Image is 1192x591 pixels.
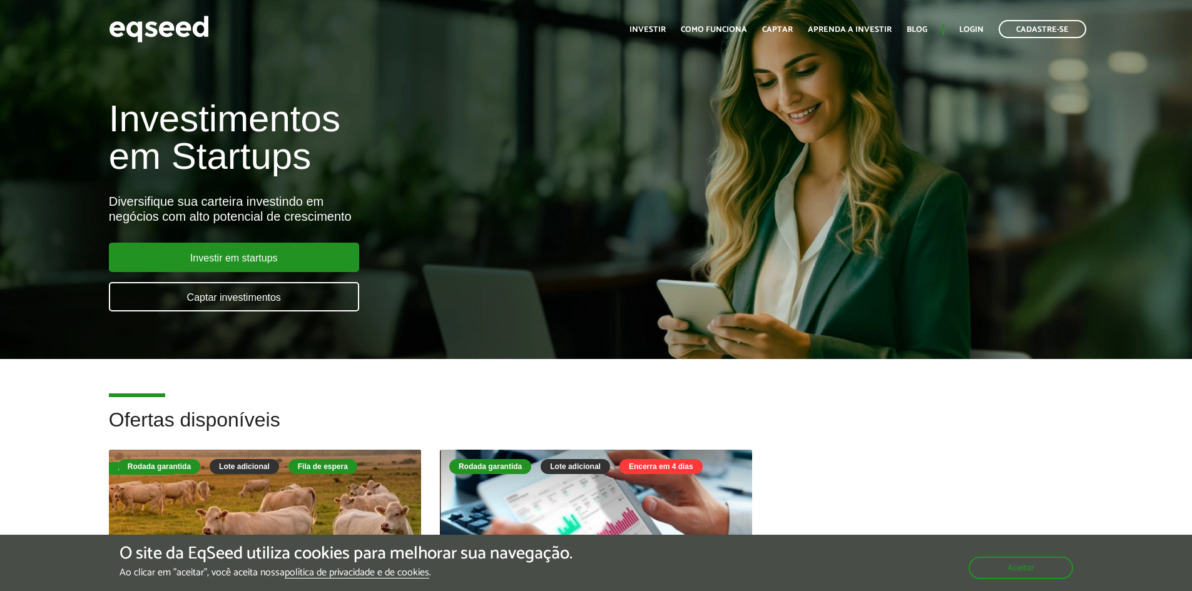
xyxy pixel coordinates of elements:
[210,459,279,474] div: Lote adicional
[681,26,747,34] a: Como funciona
[969,557,1073,579] button: Aceitar
[109,13,209,46] img: EqSeed
[907,26,927,34] a: Blog
[109,462,179,475] div: Fila de espera
[629,26,666,34] a: Investir
[449,459,531,474] div: Rodada garantida
[109,243,359,272] a: Investir em startups
[619,459,703,474] div: Encerra em 4 dias
[808,26,892,34] a: Aprenda a investir
[999,20,1086,38] a: Cadastre-se
[109,194,686,224] div: Diversifique sua carteira investindo em negócios com alto potencial de crescimento
[109,282,359,311] a: Captar investimentos
[285,568,429,578] a: política de privacidade e de cookies
[118,459,200,474] div: Rodada garantida
[120,567,573,578] p: Ao clicar em "aceitar", você aceita nossa .
[288,459,357,474] div: Fila de espera
[541,459,610,474] div: Lote adicional
[762,26,793,34] a: Captar
[109,409,1084,450] h2: Ofertas disponíveis
[120,544,573,563] h5: O site da EqSeed utiliza cookies para melhorar sua navegação.
[109,100,686,175] h1: Investimentos em Startups
[959,26,984,34] a: Login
